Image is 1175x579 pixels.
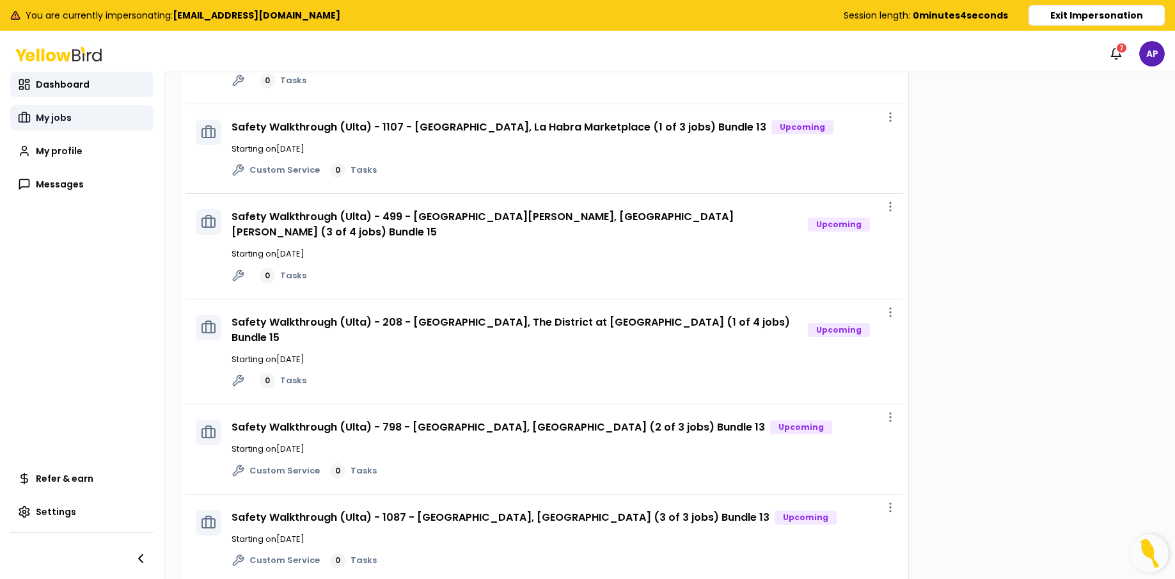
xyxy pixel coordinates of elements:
div: 0 [260,73,275,88]
a: Messages [10,171,154,197]
span: My profile [36,145,83,157]
a: Settings [10,499,154,525]
span: My jobs [36,111,72,124]
a: 0Tasks [330,553,377,568]
a: Refer & earn [10,466,154,491]
div: 0 [260,268,275,283]
span: Dashboard [36,78,90,91]
span: Messages [36,178,84,191]
span: You are currently impersonating: [26,9,340,22]
a: 0Tasks [260,268,306,283]
div: Session length: [844,9,1008,22]
p: Starting on [DATE] [232,533,893,546]
div: 7 [1116,42,1128,54]
span: Custom Service [249,164,320,177]
span: Settings [36,505,76,518]
a: My jobs [10,105,154,131]
a: 0Tasks [330,163,377,178]
b: 0 minutes 4 seconds [913,9,1008,22]
div: Upcoming [775,511,837,525]
a: 0Tasks [260,373,306,388]
a: 0Tasks [330,463,377,479]
div: Upcoming [770,420,832,434]
button: Exit Impersonation [1029,5,1165,26]
div: Upcoming [808,323,870,337]
a: My profile [10,138,154,164]
span: Custom Service [249,554,320,567]
a: Safety Walkthrough (Ulta) - 1087 - [GEOGRAPHIC_DATA], [GEOGRAPHIC_DATA] (3 of 3 jobs) Bundle 13 [232,510,769,525]
span: Refer & earn [36,472,93,485]
p: Starting on [DATE] [232,443,893,456]
div: Upcoming [808,218,870,232]
p: Starting on [DATE] [232,248,893,260]
a: Safety Walkthrough (Ulta) - 1107 - [GEOGRAPHIC_DATA], La Habra Marketplace (1 of 3 jobs) Bundle 13 [232,120,766,134]
a: Safety Walkthrough (Ulta) - 798 - [GEOGRAPHIC_DATA], [GEOGRAPHIC_DATA] (2 of 3 jobs) Bundle 13 [232,420,765,434]
div: Upcoming [771,120,833,134]
a: Safety Walkthrough (Ulta) - 499 - [GEOGRAPHIC_DATA][PERSON_NAME], [GEOGRAPHIC_DATA][PERSON_NAME] ... [232,209,734,239]
button: Open Resource Center [1130,534,1169,573]
a: 0Tasks [260,73,306,88]
span: AP [1139,41,1165,67]
button: 7 [1103,41,1129,67]
div: 0 [330,163,345,178]
b: [EMAIL_ADDRESS][DOMAIN_NAME] [173,9,340,22]
p: Starting on [DATE] [232,353,893,366]
a: Dashboard [10,72,154,97]
div: 0 [260,373,275,388]
a: Safety Walkthrough (Ulta) - 208 - [GEOGRAPHIC_DATA], The District at [GEOGRAPHIC_DATA] (1 of 4 jo... [232,315,790,345]
p: Starting on [DATE] [232,143,893,155]
div: 0 [330,553,345,568]
div: 0 [330,463,345,479]
span: Custom Service [249,464,320,477]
